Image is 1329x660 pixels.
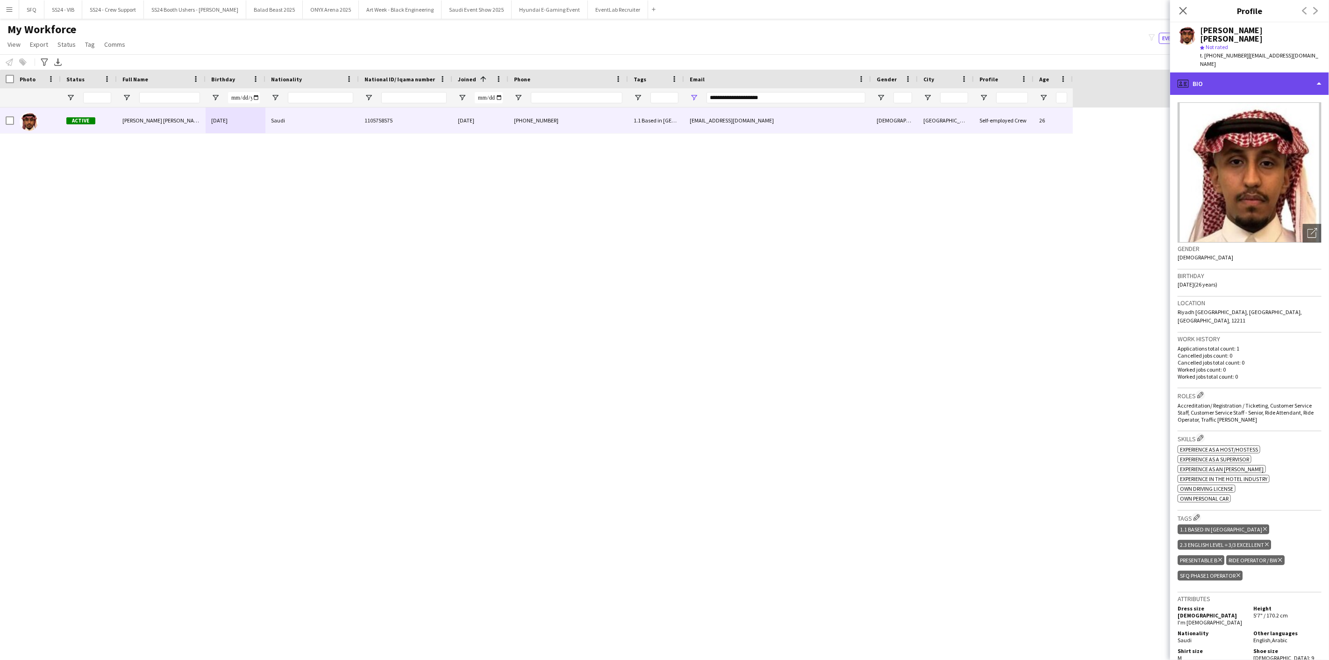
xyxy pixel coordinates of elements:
button: Open Filter Menu [690,93,698,102]
span: Phone [514,76,530,83]
button: Open Filter Menu [979,93,988,102]
button: Open Filter Menu [271,93,279,102]
span: Own Driving License [1180,485,1233,492]
span: Not rated [1206,43,1228,50]
input: City Filter Input [940,92,968,103]
p: Applications total count: 1 [1178,345,1322,352]
span: Arabic [1272,637,1287,644]
span: Status [66,76,85,83]
a: Status [54,38,79,50]
input: Phone Filter Input [531,92,622,103]
button: Saudi Event Show 2025 [442,0,512,19]
a: Export [26,38,52,50]
button: EventLab Recruiter [588,0,648,19]
span: I'm [DEMOGRAPHIC_DATA] [1178,619,1242,626]
h3: Attributes [1178,595,1322,603]
h5: Other languages [1253,630,1322,637]
h5: Nationality [1178,630,1246,637]
span: Photo [20,76,36,83]
button: Open Filter Menu [122,93,131,102]
input: Joined Filter Input [475,92,503,103]
span: Nationality [271,76,302,83]
div: [DATE] [206,108,265,133]
span: Experience as a Supervisor [1180,456,1249,463]
button: Open Filter Menu [458,93,466,102]
p: Worked jobs count: 0 [1178,366,1322,373]
input: Tags Filter Input [650,92,679,103]
h3: Roles [1178,390,1322,400]
input: Gender Filter Input [893,92,912,103]
h3: Gender [1178,244,1322,253]
a: Tag [81,38,99,50]
span: English , [1253,637,1272,644]
input: Nationality Filter Input [288,92,353,103]
span: Accreditation/ Registration / Ticketing, Customer Service Staff, Customer Service Staff - Senior,... [1178,402,1314,423]
span: Gender [877,76,897,83]
button: Open Filter Menu [923,93,932,102]
span: My Workforce [7,22,76,36]
div: Open photos pop-in [1303,224,1322,243]
input: National ID/ Iqama number Filter Input [381,92,447,103]
button: Balad Beast 2025 [246,0,303,19]
div: Bio [1170,72,1329,95]
input: Birthday Filter Input [228,92,260,103]
span: | [EMAIL_ADDRESS][DOMAIN_NAME] [1200,52,1318,67]
input: Age Filter Input [1056,92,1067,103]
h5: Dress size [DEMOGRAPHIC_DATA] [1178,605,1246,619]
span: View [7,40,21,49]
span: City [923,76,934,83]
input: Email Filter Input [707,92,865,103]
button: SS24 - Crew Support [82,0,144,19]
span: National ID/ Iqama number [364,76,435,83]
h3: Birthday [1178,272,1322,280]
span: Tag [85,40,95,49]
div: [GEOGRAPHIC_DATA] [918,108,974,133]
button: Open Filter Menu [364,93,373,102]
h5: Height [1253,605,1322,612]
button: SS24 Booth Ushers - [PERSON_NAME] [144,0,246,19]
span: Saudi [1178,637,1192,644]
div: [PERSON_NAME] [PERSON_NAME] [1200,26,1322,43]
span: [DEMOGRAPHIC_DATA] [1178,254,1233,261]
span: Tags [634,76,646,83]
a: View [4,38,24,50]
app-action-btn: Advanced filters [39,57,50,68]
p: Cancelled jobs total count: 0 [1178,359,1322,366]
div: [DATE] [452,108,508,133]
span: t. [PHONE_NUMBER] [1200,52,1249,59]
h5: Shirt size [1178,647,1246,654]
app-action-btn: Export XLSX [52,57,64,68]
span: 1105758575 [364,117,393,124]
span: Email [690,76,705,83]
h5: Shoe size [1253,647,1322,654]
div: SFQ Phase1 Operator [1178,571,1243,581]
span: Status [57,40,76,49]
input: Full Name Filter Input [139,92,200,103]
span: Riyadh [GEOGRAPHIC_DATA], [GEOGRAPHIC_DATA], [GEOGRAPHIC_DATA], 12211 [1178,308,1302,324]
span: Full Name [122,76,148,83]
div: [EMAIL_ADDRESS][DOMAIN_NAME] [684,108,871,133]
div: Saudi [265,108,359,133]
input: Status Filter Input [83,92,111,103]
input: Profile Filter Input [996,92,1028,103]
span: 5'7" / 170.2 cm [1253,612,1288,619]
span: Comms [104,40,125,49]
span: Age [1039,76,1049,83]
span: Birthday [211,76,235,83]
span: Own Personal Car [1180,495,1229,502]
img: Bader Saud Bader Saud [20,112,38,131]
div: 26 [1034,108,1073,133]
div: 1.1 Based in [GEOGRAPHIC_DATA], 2.3 English Level = 3/3 Excellent , Presentable B, Ride operator ... [628,108,684,133]
h3: Work history [1178,335,1322,343]
p: Worked jobs total count: 0 [1178,373,1322,380]
button: Open Filter Menu [877,93,885,102]
h3: Tags [1178,513,1322,523]
button: SFQ [19,0,44,19]
span: Experience as a Host/Hostess [1180,446,1258,453]
button: Open Filter Menu [514,93,522,102]
button: Open Filter Menu [634,93,642,102]
span: Experience as an [PERSON_NAME] [1180,466,1264,473]
h3: Profile [1170,5,1329,17]
p: Cancelled jobs count: 0 [1178,352,1322,359]
div: [DEMOGRAPHIC_DATA] [871,108,918,133]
